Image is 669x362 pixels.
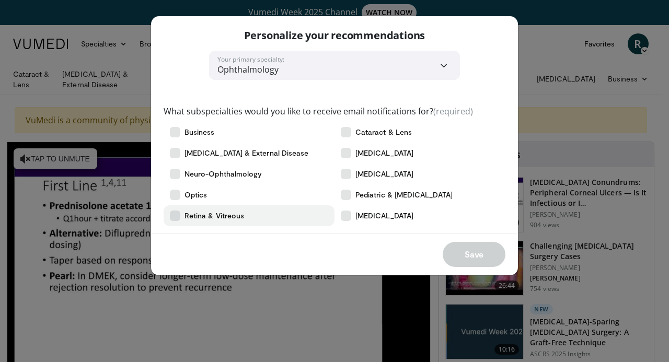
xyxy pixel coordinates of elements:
[184,169,262,179] span: Neuro-Ophthalmology
[164,105,473,118] label: What subspecialties would you like to receive email notifications for?
[355,148,413,158] span: [MEDICAL_DATA]
[433,106,473,117] span: (required)
[184,211,244,221] span: Retina & Vitreous
[355,127,412,137] span: Cataract & Lens
[355,169,413,179] span: [MEDICAL_DATA]
[184,127,215,137] span: Business
[355,211,413,221] span: [MEDICAL_DATA]
[184,190,207,200] span: Optics
[184,148,308,158] span: [MEDICAL_DATA] & External Disease
[355,190,453,200] span: Pediatric & [MEDICAL_DATA]
[244,29,425,42] p: Personalize your recommendations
